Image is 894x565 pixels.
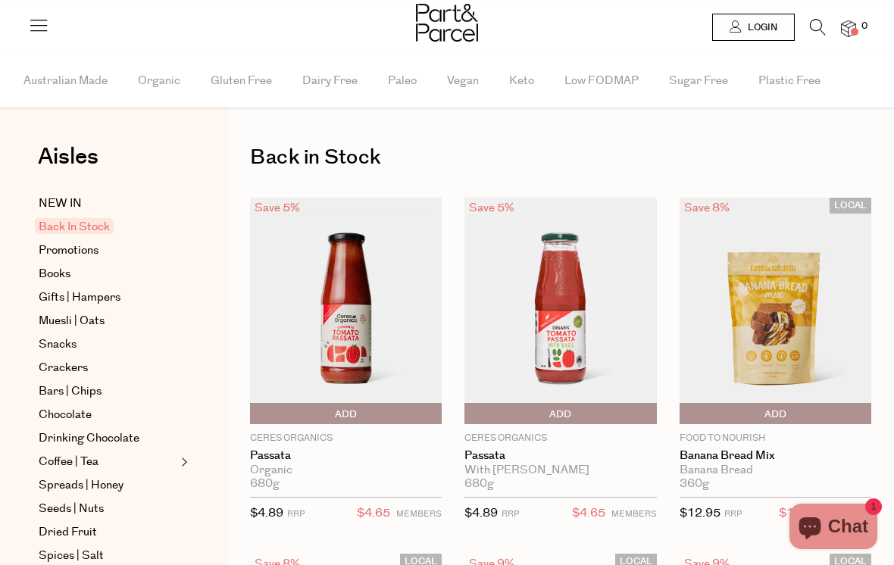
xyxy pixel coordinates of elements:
p: Food to Nourish [680,432,871,445]
span: Dried Fruit [39,523,97,542]
span: Vegan [447,55,479,108]
span: $4.89 [464,505,498,521]
div: Save 8% [680,198,734,218]
span: 0 [858,20,871,33]
a: NEW IN [39,195,177,213]
span: 680g [464,477,494,491]
a: Muesli | Oats [39,312,177,330]
span: Australian Made [23,55,108,108]
a: Coffee | Tea [39,453,177,471]
span: Gluten Free [211,55,272,108]
span: Spices | Salt [39,547,104,565]
span: Seeds | Nuts [39,500,104,518]
a: Passata [250,449,442,463]
span: $4.65 [572,504,605,523]
span: Gifts | Hampers [39,289,120,307]
small: MEMBERS [611,508,657,520]
a: Back In Stock [39,218,177,236]
span: Bars | Chips [39,382,102,401]
span: Coffee | Tea [39,453,98,471]
div: With [PERSON_NAME] [464,464,656,477]
a: Bars | Chips [39,382,177,401]
span: Plastic Free [758,55,821,108]
a: Banana Bread Mix [680,449,871,463]
a: Books [39,265,177,283]
button: Add To Parcel [464,403,656,424]
a: Passata [464,449,656,463]
inbox-online-store-chat: Shopify online store chat [785,504,882,553]
a: Login [712,14,795,41]
span: Crackers [39,359,88,377]
h1: Back in Stock [250,140,871,175]
p: Ceres Organics [464,432,656,445]
span: Low FODMAP [564,55,639,108]
span: Promotions [39,242,98,260]
span: Keto [509,55,534,108]
a: Spices | Salt [39,547,177,565]
span: $12.95 [680,505,721,521]
span: 360g [680,477,709,491]
a: Promotions [39,242,177,260]
span: $4.89 [250,505,283,521]
span: Spreads | Honey [39,476,123,495]
div: Save 5% [464,198,519,218]
a: Chocolate [39,406,177,424]
a: Aisles [38,145,98,183]
span: $4.65 [357,504,390,523]
a: Drinking Chocolate [39,429,177,448]
button: Add To Parcel [680,403,871,424]
button: Expand/Collapse Coffee | Tea [177,453,188,471]
span: 680g [250,477,280,491]
a: Snacks [39,336,177,354]
span: Muesli | Oats [39,312,105,330]
small: MEMBERS [396,508,442,520]
span: Sugar Free [669,55,728,108]
span: Drinking Chocolate [39,429,139,448]
img: Banana Bread Mix [680,198,871,424]
a: Gifts | Hampers [39,289,177,307]
img: Passata [464,198,656,424]
a: Dried Fruit [39,523,177,542]
div: Save 5% [250,198,305,218]
img: Part&Parcel [416,4,478,42]
span: Snacks [39,336,77,354]
span: Back In Stock [35,218,114,234]
a: Crackers [39,359,177,377]
div: Banana Bread [680,464,871,477]
a: 0 [841,20,856,36]
small: RRP [724,508,742,520]
span: $11.95 [779,504,820,523]
div: Organic [250,464,442,477]
span: Chocolate [39,406,92,424]
small: RRP [502,508,519,520]
span: Paleo [388,55,417,108]
a: Seeds | Nuts [39,500,177,518]
span: NEW IN [39,195,82,213]
a: Spreads | Honey [39,476,177,495]
img: Passata [250,198,442,424]
button: Add To Parcel [250,403,442,424]
span: Dairy Free [302,55,358,108]
span: LOCAL [830,198,871,214]
small: RRP [287,508,305,520]
span: Login [744,21,777,34]
span: Books [39,265,70,283]
span: Aisles [38,140,98,173]
p: Ceres Organics [250,432,442,445]
span: Organic [138,55,180,108]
